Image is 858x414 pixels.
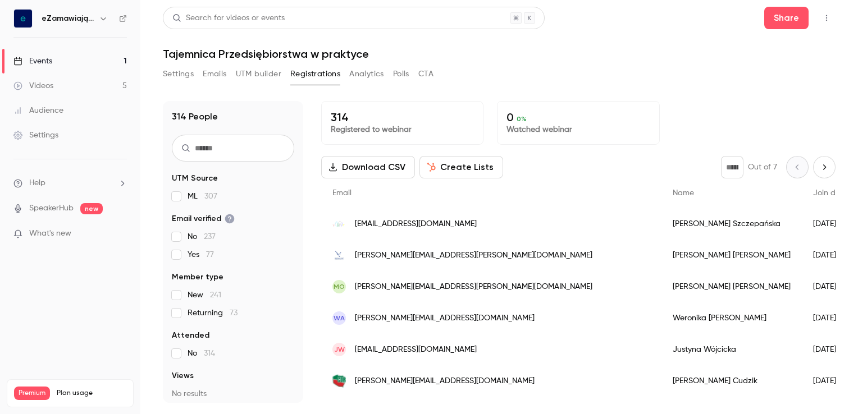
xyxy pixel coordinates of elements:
[748,162,777,173] p: Out of 7
[113,229,127,239] iframe: Noticeable Trigger
[13,56,52,67] div: Events
[290,65,340,83] button: Registrations
[764,7,809,29] button: Share
[210,291,221,299] span: 241
[334,344,345,355] span: JW
[172,173,218,184] span: UTM Source
[661,271,802,302] div: [PERSON_NAME] [PERSON_NAME]
[355,281,592,293] span: [PERSON_NAME][EMAIL_ADDRESS][PERSON_NAME][DOMAIN_NAME]
[13,130,58,141] div: Settings
[813,156,836,178] button: Next page
[206,251,214,259] span: 77
[172,213,235,224] span: Email verified
[355,312,535,324] span: [PERSON_NAME][EMAIL_ADDRESS][DOMAIN_NAME]
[673,189,694,197] span: Name
[331,124,474,135] p: Registered to webinar
[349,65,384,83] button: Analytics
[172,330,209,341] span: Attended
[332,374,346,388] img: cdr.gov.pl
[204,233,216,241] span: 237
[332,249,346,262] img: cpk.pl
[42,13,94,24] h6: eZamawiający
[188,289,221,301] span: New
[14,387,50,400] span: Premium
[163,65,194,83] button: Settings
[661,240,802,271] div: [PERSON_NAME] [PERSON_NAME]
[661,302,802,334] div: Weronika [PERSON_NAME]
[355,218,477,230] span: [EMAIL_ADDRESS][DOMAIN_NAME]
[355,344,477,356] span: [EMAIL_ADDRESS][DOMAIN_NAME]
[393,65,409,83] button: Polls
[57,389,126,398] span: Plan usage
[172,110,218,123] h1: 314 People
[203,65,226,83] button: Emails
[163,47,836,61] h1: Tajemnica Przedsiębiorstwa w praktyce
[506,124,650,135] p: Watched webinar
[419,156,503,178] button: Create Lists
[332,217,346,231] img: mopr.bialystok.pl
[172,12,285,24] div: Search for videos or events
[355,250,592,261] span: [PERSON_NAME][EMAIL_ADDRESS][PERSON_NAME][DOMAIN_NAME]
[204,192,217,200] span: 307
[29,203,74,214] a: SpeakerHub
[236,65,281,83] button: UTM builder
[661,208,802,240] div: [PERSON_NAME] Szczepańska
[172,272,223,283] span: Member type
[506,111,650,124] p: 0
[13,105,63,116] div: Audience
[321,156,415,178] button: Download CSV
[331,111,474,124] p: 314
[517,115,527,123] span: 0 %
[332,189,352,197] span: Email
[204,349,215,357] span: 314
[230,309,238,317] span: 73
[29,177,45,189] span: Help
[355,375,535,387] span: [PERSON_NAME][EMAIL_ADDRESS][DOMAIN_NAME]
[661,334,802,365] div: Justyna Wójcicka
[188,191,217,202] span: ML
[418,65,433,83] button: CTA
[172,388,294,399] p: No results
[661,365,802,397] div: [PERSON_NAME] Cudzik
[188,307,238,319] span: Returning
[14,10,32,27] img: eZamawiający
[334,282,345,292] span: MO
[29,228,71,240] span: What's new
[334,313,345,323] span: Wa
[172,370,194,381] span: Views
[188,348,215,359] span: No
[188,231,216,242] span: No
[813,189,848,197] span: Join date
[80,203,103,214] span: new
[188,249,214,260] span: Yes
[13,80,53,91] div: Videos
[13,177,127,189] li: help-dropdown-opener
